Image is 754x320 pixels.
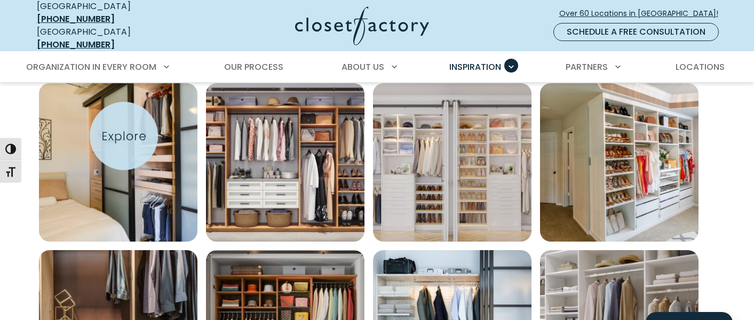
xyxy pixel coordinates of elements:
a: Open inspiration gallery to preview enlarged image [373,83,531,242]
a: [PHONE_NUMBER] [37,13,115,25]
img: Double hanging, open shelves, and angled shoe racks bring structure to this symmetrical reach-in ... [373,83,531,242]
span: Partners [566,61,608,73]
a: Schedule a Free Consultation [553,23,719,41]
img: Dual-tone reach-in closet system in Tea for Two with White Chocolate drawers with black hardware.... [206,83,364,242]
span: Inspiration [449,61,501,73]
a: Over 60 Locations in [GEOGRAPHIC_DATA]! [559,4,727,23]
a: [PHONE_NUMBER] [37,38,115,51]
img: Reach-In closet with pull-out drawers for accessories and pant hangers [39,83,197,242]
span: About Us [342,61,384,73]
nav: Primary Menu [19,52,736,82]
span: Our Process [224,61,283,73]
a: Open inspiration gallery to preview enlarged image [540,83,699,242]
a: Open inspiration gallery to preview enlarged image [39,83,197,242]
div: [GEOGRAPHIC_DATA] [37,26,192,51]
span: Over 60 Locations in [GEOGRAPHIC_DATA]! [559,8,727,19]
img: Built-in wardrobe shelving and drawers into upstairs loft area [540,83,699,242]
a: Open inspiration gallery to preview enlarged image [206,83,364,242]
img: Closet Factory Logo [295,6,429,45]
span: Organization in Every Room [26,61,156,73]
span: Locations [676,61,725,73]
